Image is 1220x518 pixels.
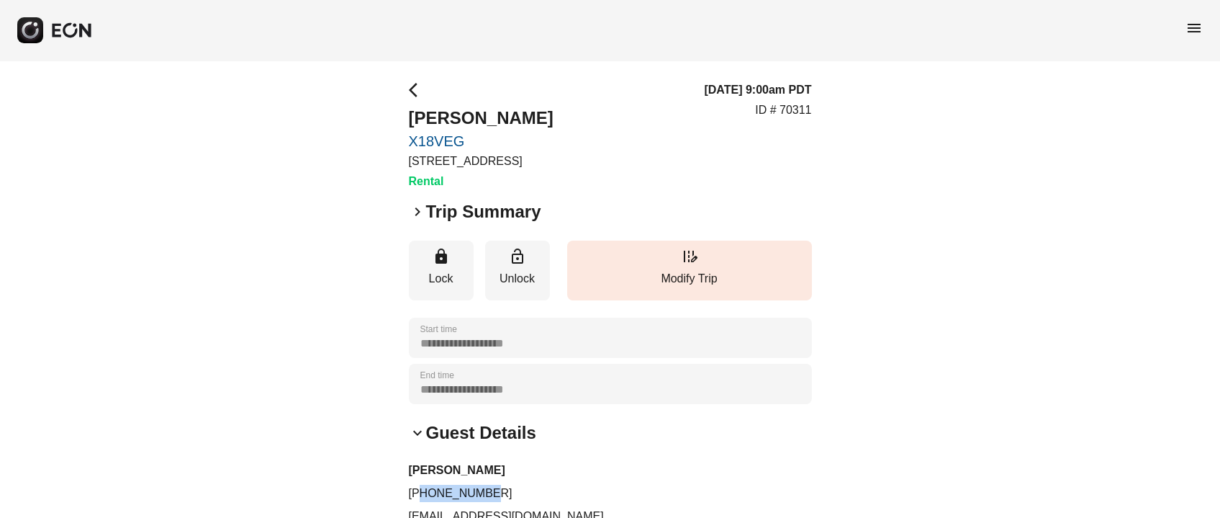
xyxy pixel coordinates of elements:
[755,102,811,119] p: ID # 70311
[433,248,450,265] span: lock
[426,200,541,223] h2: Trip Summary
[409,462,812,479] h3: [PERSON_NAME]
[1185,19,1203,37] span: menu
[409,424,426,442] span: keyboard_arrow_down
[409,153,553,170] p: [STREET_ADDRESS]
[704,81,811,99] h3: [DATE] 9:00am PDT
[567,241,812,300] button: Modify Trip
[426,421,536,445] h2: Guest Details
[492,270,543,287] p: Unlock
[409,107,553,130] h2: [PERSON_NAME]
[416,270,466,287] p: Lock
[409,173,553,190] h3: Rental
[681,248,698,265] span: edit_road
[574,270,805,287] p: Modify Trip
[409,203,426,220] span: keyboard_arrow_right
[409,133,553,150] a: X18VEG
[509,248,526,265] span: lock_open
[409,81,426,99] span: arrow_back_ios
[409,485,812,502] p: [PHONE_NUMBER]
[485,241,550,300] button: Unlock
[409,241,474,300] button: Lock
